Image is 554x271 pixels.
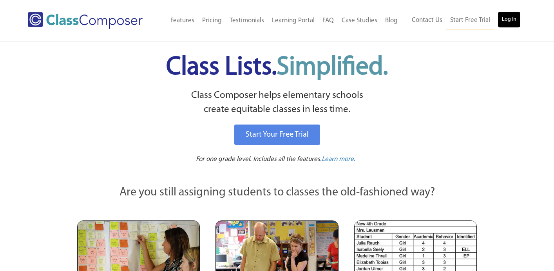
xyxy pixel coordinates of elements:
a: Blog [381,12,402,29]
nav: Header Menu [158,12,402,29]
a: Learning Portal [268,12,319,29]
span: Start Your Free Trial [246,131,309,139]
span: Learn more. [322,156,355,163]
a: Case Studies [338,12,381,29]
a: Start Your Free Trial [234,125,320,145]
a: Pricing [198,12,226,29]
a: FAQ [319,12,338,29]
span: Class Lists. [166,55,388,80]
p: Are you still assigning students to classes the old-fashioned way? [77,184,477,201]
a: Log In [498,12,520,27]
a: Features [167,12,198,29]
span: For one grade level. Includes all the features. [196,156,322,163]
a: Learn more. [322,155,355,164]
a: Contact Us [408,12,446,29]
a: Testimonials [226,12,268,29]
p: Class Composer helps elementary schools create equitable classes in less time. [76,89,478,117]
a: Start Free Trial [446,12,494,29]
nav: Header Menu [402,12,520,29]
img: Class Composer [28,12,143,29]
span: Simplified. [277,55,388,80]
